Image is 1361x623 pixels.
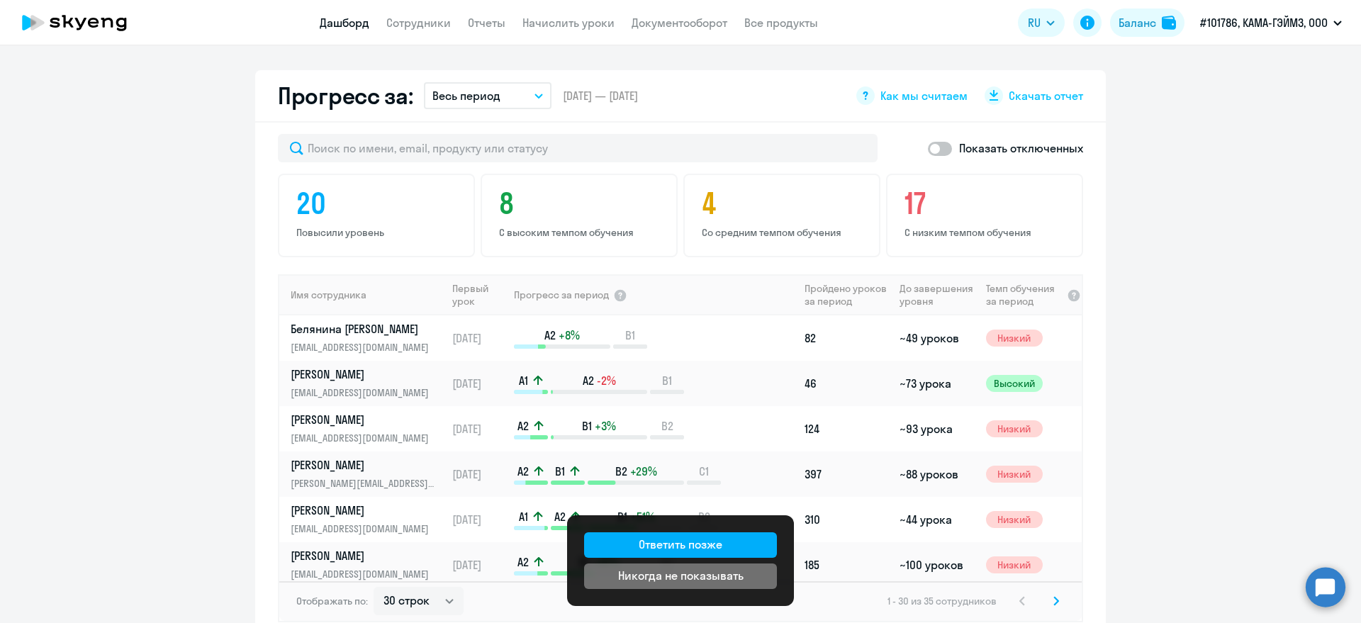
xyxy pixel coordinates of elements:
[424,82,551,109] button: Весь период
[291,503,446,537] a: [PERSON_NAME][EMAIL_ADDRESS][DOMAIN_NAME]
[799,497,894,542] td: 310
[447,497,513,542] td: [DATE]
[799,451,894,497] td: 397
[291,321,446,355] a: Белянина [PERSON_NAME][EMAIL_ADDRESS][DOMAIN_NAME]
[986,330,1043,347] span: Низкий
[595,418,616,434] span: +3%
[584,563,777,589] button: Никогда не показывать
[583,373,594,388] span: A2
[447,406,513,451] td: [DATE]
[661,418,673,434] span: B2
[597,373,616,388] span: -2%
[639,536,722,553] div: Ответить позже
[632,16,727,30] a: Документооборот
[986,420,1043,437] span: Низкий
[291,503,437,518] p: [PERSON_NAME]
[1009,88,1083,103] span: Скачать отчет
[291,321,437,337] p: Белянина [PERSON_NAME]
[702,226,866,239] p: Со средним темпом обучения
[1110,9,1184,37] button: Балансbalance
[447,542,513,588] td: [DATE]
[1028,14,1041,31] span: RU
[432,87,500,104] p: Весь период
[544,327,556,343] span: A2
[291,548,437,563] p: [PERSON_NAME]
[499,186,663,220] h4: 8
[894,451,980,497] td: ~88 уроков
[618,567,744,584] div: Никогда не показывать
[517,418,529,434] span: A2
[499,226,663,239] p: С высоким темпом обучения
[291,385,437,400] p: [EMAIL_ADDRESS][DOMAIN_NAME]
[291,457,437,473] p: [PERSON_NAME]
[468,16,505,30] a: Отчеты
[894,315,980,361] td: ~49 уроков
[698,509,710,524] span: B2
[904,186,1069,220] h4: 17
[1193,6,1349,40] button: #101786, КАМА-ГЭЙМЗ, ООО
[799,542,894,588] td: 185
[1200,14,1328,31] p: #101786, КАМА-ГЭЙМЗ, ООО
[517,554,529,570] span: A2
[278,134,878,162] input: Поиск по имени, email, продукту или статусу
[1119,14,1156,31] div: Баланс
[291,412,446,446] a: [PERSON_NAME][EMAIL_ADDRESS][DOMAIN_NAME]
[447,315,513,361] td: [DATE]
[447,274,513,315] th: Первый урок
[517,464,529,479] span: A2
[986,511,1043,528] span: Низкий
[447,361,513,406] td: [DATE]
[702,186,866,220] h4: 4
[904,226,1069,239] p: С низким темпом обучения
[447,451,513,497] td: [DATE]
[582,418,592,434] span: B1
[799,274,894,315] th: Пройдено уроков за период
[630,464,657,479] span: +29%
[278,82,413,110] h2: Прогресс за:
[320,16,369,30] a: Дашборд
[894,497,980,542] td: ~44 урока
[799,406,894,451] td: 124
[296,595,368,607] span: Отображать по:
[584,532,777,558] button: Ответить позже
[625,327,635,343] span: B1
[296,226,461,239] p: Повысили уровень
[279,274,447,315] th: Имя сотрудника
[291,476,437,491] p: [PERSON_NAME][EMAIL_ADDRESS][DOMAIN_NAME]
[630,509,655,524] span: +51%
[522,16,615,30] a: Начислить уроки
[291,366,437,382] p: [PERSON_NAME]
[291,366,446,400] a: [PERSON_NAME][EMAIL_ADDRESS][DOMAIN_NAME]
[699,464,709,479] span: C1
[744,16,818,30] a: Все продукты
[291,412,437,427] p: [PERSON_NAME]
[894,406,980,451] td: ~93 урока
[563,88,638,103] span: [DATE] — [DATE]
[291,339,437,355] p: [EMAIL_ADDRESS][DOMAIN_NAME]
[559,327,580,343] span: +8%
[880,88,968,103] span: Как мы считаем
[296,186,461,220] h4: 20
[291,521,437,537] p: [EMAIL_ADDRESS][DOMAIN_NAME]
[514,288,609,301] span: Прогресс за период
[894,542,980,588] td: ~100 уроков
[615,464,627,479] span: B2
[519,373,528,388] span: A1
[291,548,446,582] a: [PERSON_NAME][EMAIL_ADDRESS][DOMAIN_NAME]
[799,315,894,361] td: 82
[799,361,894,406] td: 46
[386,16,451,30] a: Сотрудники
[887,595,997,607] span: 1 - 30 из 35 сотрудников
[959,140,1083,157] p: Показать отключенных
[519,509,528,524] span: A1
[894,361,980,406] td: ~73 урока
[986,466,1043,483] span: Низкий
[555,464,565,479] span: B1
[986,282,1063,308] span: Темп обучения за период
[617,509,627,524] span: B1
[1018,9,1065,37] button: RU
[291,457,446,491] a: [PERSON_NAME][PERSON_NAME][EMAIL_ADDRESS][DOMAIN_NAME]
[554,509,566,524] span: A2
[894,274,980,315] th: До завершения уровня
